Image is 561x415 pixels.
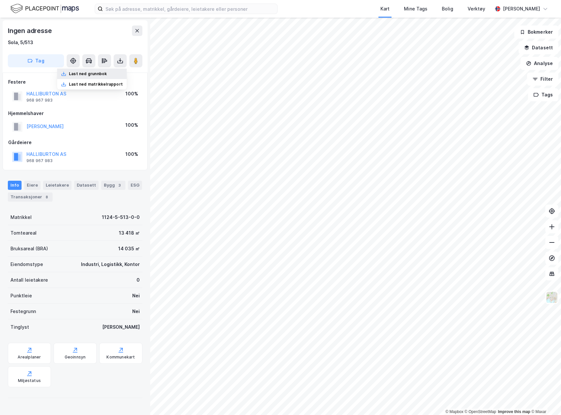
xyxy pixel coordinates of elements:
[125,121,138,129] div: 100%
[527,73,558,86] button: Filter
[125,90,138,98] div: 100%
[10,323,29,331] div: Tinglyst
[136,276,140,284] div: 0
[503,5,540,13] div: [PERSON_NAME]
[24,181,40,190] div: Eiere
[18,378,41,383] div: Miljøstatus
[521,57,558,70] button: Analyse
[8,181,22,190] div: Info
[519,41,558,54] button: Datasett
[8,78,142,86] div: Festere
[10,307,36,315] div: Festegrunn
[118,245,140,253] div: 14 035 ㎡
[101,181,125,190] div: Bygg
[43,194,50,200] div: 8
[128,181,142,190] div: ESG
[116,182,123,189] div: 3
[10,292,32,300] div: Punktleie
[69,71,107,76] div: Last ned grunnbok
[132,307,140,315] div: Nei
[81,260,140,268] div: Industri, Logistikk, Kontor
[26,98,53,103] div: 968 967 983
[65,355,86,360] div: Geoinnsyn
[8,39,33,46] div: Sola, 5/513
[10,213,32,221] div: Matrikkel
[528,88,558,101] button: Tags
[10,229,37,237] div: Tomteareal
[10,276,48,284] div: Antall leietakere
[442,5,453,13] div: Bolig
[119,229,140,237] div: 13 418 ㎡
[8,25,53,36] div: Ingen adresse
[8,192,53,202] div: Transaksjoner
[468,5,485,13] div: Verktøy
[74,181,99,190] div: Datasett
[528,384,561,415] iframe: Chat Widget
[404,5,427,13] div: Mine Tags
[514,25,558,39] button: Bokmerker
[10,245,48,253] div: Bruksareal (BRA)
[69,82,123,87] div: Last ned matrikkelrapport
[465,409,496,414] a: OpenStreetMap
[8,139,142,146] div: Gårdeiere
[132,292,140,300] div: Nei
[106,355,135,360] div: Kommunekart
[8,109,142,117] div: Hjemmelshaver
[102,323,140,331] div: [PERSON_NAME]
[445,409,463,414] a: Mapbox
[8,54,64,67] button: Tag
[18,355,41,360] div: Arealplaner
[10,260,43,268] div: Eiendomstype
[102,213,140,221] div: 1124-5-513-0-0
[546,291,558,304] img: Z
[125,150,138,158] div: 100%
[528,384,561,415] div: Kontrollprogram for chat
[26,158,53,163] div: 968 967 983
[43,181,72,190] div: Leietakere
[10,3,79,14] img: logo.f888ab2527a4732fd821a326f86c7f29.svg
[498,409,530,414] a: Improve this map
[380,5,390,13] div: Kart
[103,4,277,14] input: Søk på adresse, matrikkel, gårdeiere, leietakere eller personer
